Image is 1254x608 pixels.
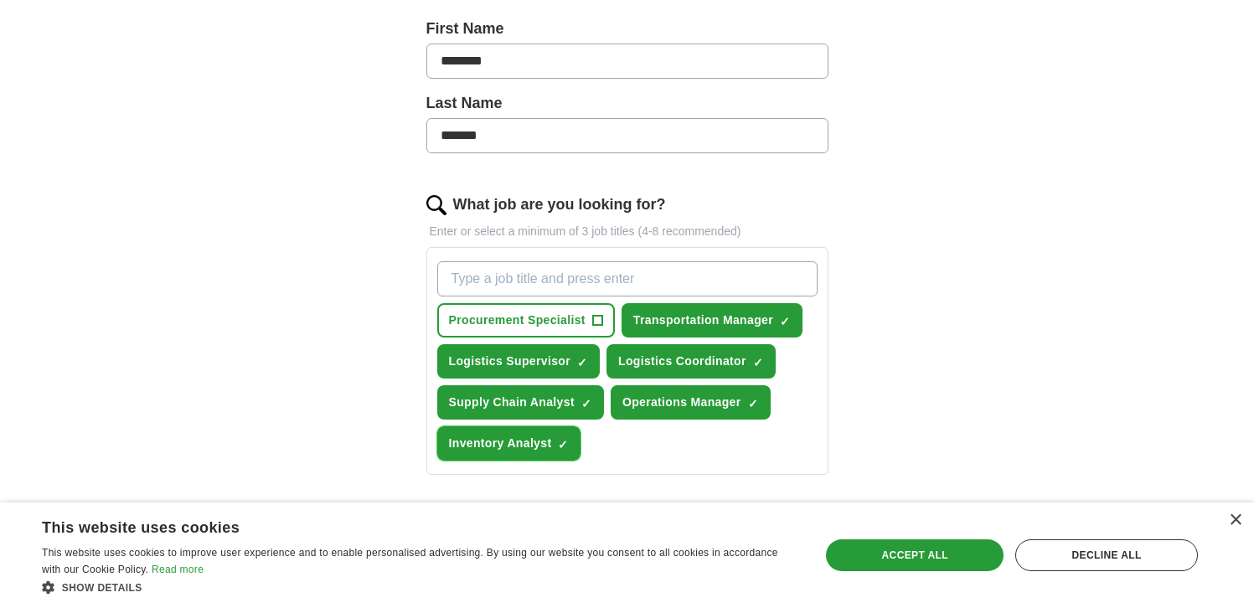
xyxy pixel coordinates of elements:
span: Show details [62,582,142,594]
div: Show details [42,579,797,595]
input: Type a job title and press enter [437,261,818,296]
div: Decline all [1015,539,1198,571]
div: This website uses cookies [42,513,756,538]
span: Logistics Coordinator [618,353,746,370]
span: Operations Manager [622,394,741,411]
div: Close [1229,514,1241,527]
button: Procurement Specialist [437,303,615,337]
span: Logistics Supervisor [449,353,570,370]
span: ✓ [753,356,763,369]
span: ✓ [581,397,591,410]
button: Logistics Coordinator✓ [606,344,776,379]
button: Transportation Manager✓ [622,303,802,337]
span: Transportation Manager [633,312,773,329]
button: Logistics Supervisor✓ [437,344,600,379]
span: ✓ [780,315,790,328]
span: ✓ [558,438,568,451]
button: Inventory Analyst✓ [437,426,581,461]
label: What job are you looking for? [453,193,666,216]
a: Read more, opens a new window [152,564,204,575]
span: Procurement Specialist [449,312,586,329]
button: Supply Chain Analyst✓ [437,385,604,420]
span: This website uses cookies to improve user experience and to enable personalised advertising. By u... [42,547,778,575]
span: ✓ [577,356,587,369]
img: search.png [426,195,446,215]
button: Operations Manager✓ [611,385,771,420]
p: Enter or select a minimum of 3 job titles (4-8 recommended) [426,223,828,240]
label: Last Name [426,92,828,115]
span: Supply Chain Analyst [449,394,575,411]
span: Inventory Analyst [449,435,552,452]
div: Accept all [826,539,1004,571]
label: First Name [426,18,828,40]
span: ✓ [748,397,758,410]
